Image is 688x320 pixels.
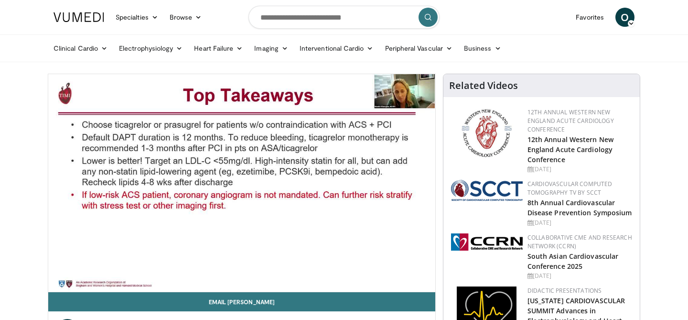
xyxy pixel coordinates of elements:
a: Interventional Cardio [294,39,379,58]
a: Browse [164,8,208,27]
video-js: Video Player [48,74,435,292]
a: Collaborative CME and Research Network (CCRN) [527,233,632,250]
img: 51a70120-4f25-49cc-93a4-67582377e75f.png.150x105_q85_autocrop_double_scale_upscale_version-0.2.png [451,180,523,201]
a: Clinical Cardio [48,39,113,58]
div: [DATE] [527,219,632,227]
a: Email [PERSON_NAME] [48,292,435,311]
a: O [615,8,634,27]
a: Specialties [110,8,164,27]
div: [DATE] [527,272,632,280]
div: [DATE] [527,165,632,174]
a: Imaging [248,39,294,58]
a: 12th Annual Western New England Acute Cardiology Conference [527,108,614,133]
a: Electrophysiology [113,39,188,58]
img: 0954f259-7907-4053-a817-32a96463ecc8.png.150x105_q85_autocrop_double_scale_upscale_version-0.2.png [460,108,513,158]
div: Didactic Presentations [527,287,632,295]
a: Peripheral Vascular [379,39,458,58]
a: Business [458,39,507,58]
a: 12th Annual Western New England Acute Cardiology Conference [527,135,613,164]
h4: Related Videos [449,80,518,91]
input: Search topics, interventions [248,6,440,29]
a: 8th Annual Cardiovascular Disease Prevention Symposium [527,198,632,217]
a: Favorites [570,8,610,27]
a: Cardiovascular Computed Tomography TV by SCCT [527,180,613,197]
a: South Asian Cardiovascular Conference 2025 [527,252,619,271]
img: VuMedi Logo [54,12,104,22]
a: Heart Failure [188,39,248,58]
img: a04ee3ba-8487-4636-b0fb-5e8d268f3737.png.150x105_q85_autocrop_double_scale_upscale_version-0.2.png [451,233,523,251]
